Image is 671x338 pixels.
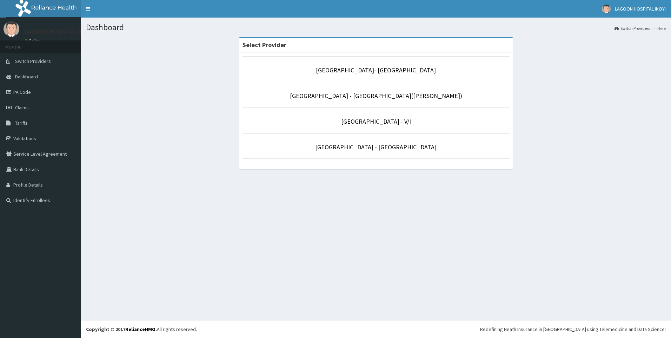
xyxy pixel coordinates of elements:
strong: Select Provider [243,41,286,49]
a: Switch Providers [614,25,650,31]
a: RelianceHMO [125,326,155,332]
strong: Copyright © 2017 . [86,326,157,332]
footer: All rights reserved. [81,320,671,338]
h1: Dashboard [86,23,666,32]
p: LAGOON HOSPITAL IKOYI [25,28,92,35]
div: Redefining Heath Insurance in [GEOGRAPHIC_DATA] using Telemedicine and Data Science! [480,326,666,333]
span: Switch Providers [15,58,51,64]
span: LAGOON HOSPITAL IKOYI [615,6,666,12]
img: User Image [4,21,19,37]
a: Online [25,38,41,43]
span: Dashboard [15,73,38,80]
a: [GEOGRAPHIC_DATA] - [GEOGRAPHIC_DATA] [315,143,437,151]
li: Here [651,25,666,31]
a: [GEOGRAPHIC_DATA]- [GEOGRAPHIC_DATA] [316,66,436,74]
a: [GEOGRAPHIC_DATA] - [GEOGRAPHIC_DATA]([PERSON_NAME]) [290,92,462,100]
a: [GEOGRAPHIC_DATA] - V/I [341,117,411,125]
span: Claims [15,104,29,111]
img: User Image [602,5,611,13]
span: Tariffs [15,120,28,126]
